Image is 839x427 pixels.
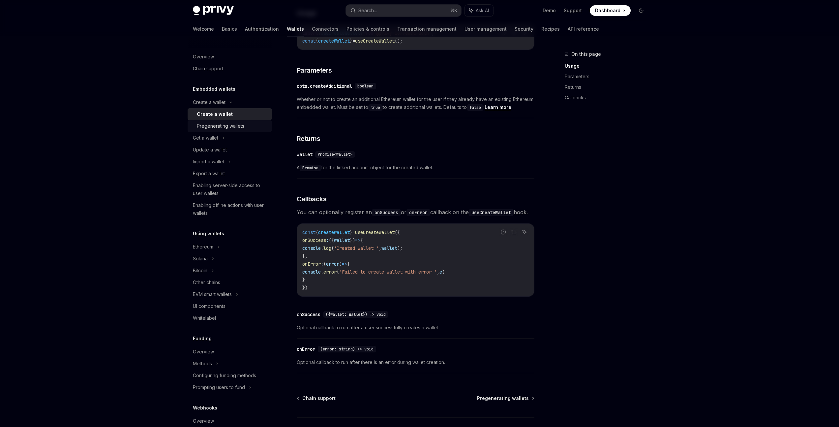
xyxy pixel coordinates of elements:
span: ( [337,269,339,275]
span: boolean [357,83,374,89]
span: wallet [334,237,350,243]
button: Ask AI [520,228,529,236]
a: Basics [222,21,237,37]
div: Prompting users to fund [193,383,245,391]
button: Copy the contents from the code block [510,228,518,236]
a: Configuring funding methods [188,370,272,381]
span: . [321,269,323,275]
div: opts.createAdditional [297,83,352,89]
div: Overview [193,348,214,356]
div: Configuring funding methods [193,372,256,379]
span: : [326,237,329,243]
div: Overview [193,417,214,425]
div: Import a wallet [193,158,224,166]
div: Solana [193,255,208,263]
div: Other chains [193,279,220,286]
h5: Embedded wallets [193,85,235,93]
div: UI components [193,302,225,310]
a: Export a wallet [188,168,272,180]
span: ); [397,245,403,251]
div: Create a wallet [193,98,225,106]
button: Toggle dark mode [636,5,646,16]
div: wallet [297,151,313,158]
button: Report incorrect code [499,228,508,236]
span: You can optionally register an or callback on the hook. [297,208,534,217]
button: Ask AI [464,5,494,16]
a: Welcome [193,21,214,37]
span: ⌘ K [450,8,457,13]
span: error [323,269,337,275]
a: Wallets [287,21,304,37]
span: Optional callback to run after there is an error during wallet creation. [297,358,534,366]
div: Export a wallet [193,170,225,178]
a: Update a wallet [188,144,272,156]
img: dark logo [193,6,234,15]
span: A for the linked account object for the created wallet. [297,164,534,172]
span: ) [442,269,445,275]
span: e [439,269,442,275]
span: const [302,38,315,44]
span: ({ [395,229,400,235]
span: : [321,261,323,267]
div: Search... [358,7,377,15]
a: UI components [188,300,272,312]
span: }) [302,285,308,291]
span: Callbacks [297,194,327,204]
div: Methods [193,360,212,368]
span: (error: string) => void [320,346,374,352]
span: ({wallet: Wallet}) => void [326,312,386,317]
a: Overview [188,346,272,358]
span: => [342,261,347,267]
span: Chain support [302,395,336,402]
a: API reference [568,21,599,37]
span: { [315,38,318,44]
div: onError [297,346,315,352]
a: Parameters [565,71,652,82]
span: console [302,269,321,275]
h5: Funding [193,335,212,343]
a: Transaction management [397,21,457,37]
a: Demo [543,7,556,14]
span: Dashboard [595,7,620,14]
a: Recipes [541,21,560,37]
span: Pregenerating wallets [477,395,529,402]
span: ({ [329,237,334,243]
span: }, [302,253,308,259]
span: createWallet [318,229,350,235]
span: }) [350,237,355,243]
span: Optional callback to run after a user successfully creates a wallet. [297,324,534,332]
a: Returns [565,82,652,92]
span: console [302,245,321,251]
span: Parameters [297,66,332,75]
span: , [379,245,381,251]
code: Promise [300,165,321,171]
div: Enabling offline actions with user wallets [193,201,268,217]
span: => [355,237,360,243]
button: Search...⌘K [346,5,461,16]
a: Enabling offline actions with user wallets [188,199,272,219]
span: onError [302,261,321,267]
a: Learn more [485,104,511,110]
span: 'Failed to create wallet with error ' [339,269,437,275]
a: Connectors [312,21,339,37]
a: Chain support [297,395,336,402]
div: Whitelabel [193,314,216,322]
a: Dashboard [590,5,631,16]
span: } [302,277,305,283]
a: Pregenerating wallets [188,120,272,132]
span: Promise<Wallet> [318,152,352,157]
span: ( [323,261,326,267]
code: onError [406,209,430,216]
a: Support [564,7,582,14]
span: On this page [571,50,601,58]
div: Pregenerating wallets [197,122,244,130]
a: Usage [565,61,652,71]
span: ) [339,261,342,267]
span: { [315,229,318,235]
code: true [368,104,383,111]
a: Overview [188,415,272,427]
div: Ethereum [193,243,213,251]
a: Create a wallet [188,108,272,120]
a: Overview [188,51,272,63]
span: createWallet [318,38,350,44]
